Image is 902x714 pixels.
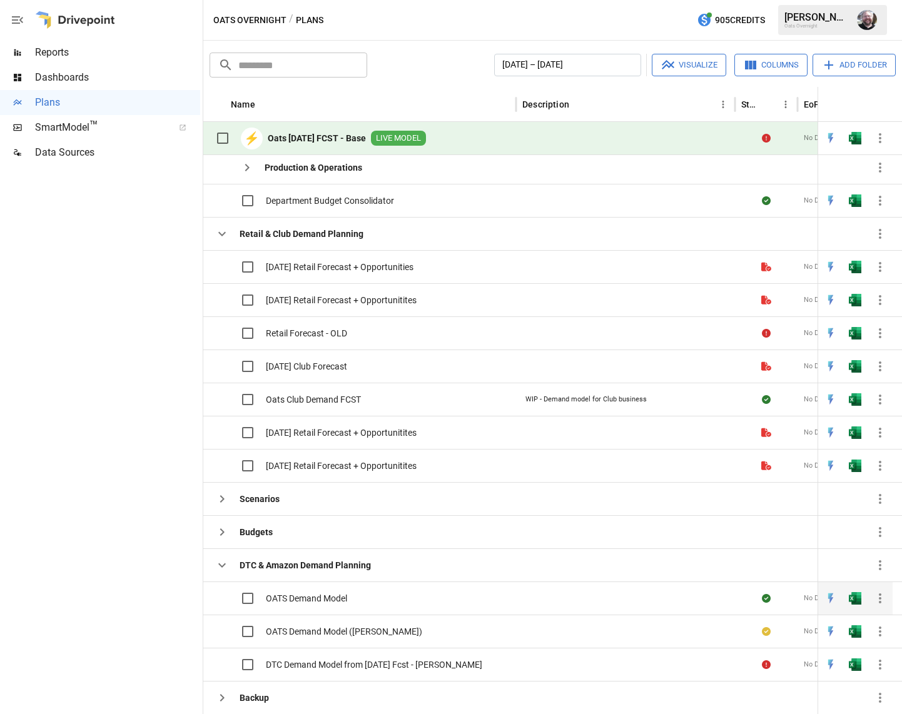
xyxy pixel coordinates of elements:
[849,261,861,273] div: Open in Excel
[824,360,837,373] img: quick-edit-flash.b8aec18c.svg
[266,393,361,406] span: Oats Club Demand FCST
[849,460,861,472] img: excel-icon.76473adf.svg
[849,658,861,671] div: Open in Excel
[784,11,849,23] div: [PERSON_NAME]
[824,327,837,339] div: Open in Quick Edit
[804,262,829,272] span: No Data
[762,194,771,207] div: Sync complete
[525,395,647,405] div: WIP - Demand model for Club business
[761,294,771,306] div: File is not a valid Drivepoint model
[824,658,837,671] div: Open in Quick Edit
[804,660,829,670] span: No Data
[266,460,417,472] span: [DATE] Retail Forecast + Opportunitites
[804,395,829,405] span: No Data
[849,460,861,472] div: Open in Excel
[266,294,417,306] span: [DATE] Retail Forecast + Opportunitites
[714,96,732,113] button: Description column menu
[804,361,829,371] span: No Data
[824,460,837,472] div: Open in Quick Edit
[824,426,837,439] div: Open in Quick Edit
[240,691,269,704] b: Backup
[804,328,829,338] span: No Data
[824,658,837,671] img: quick-edit-flash.b8aec18c.svg
[715,13,765,28] span: 905 Credits
[849,360,861,373] img: excel-icon.76473adf.svg
[849,294,861,306] div: Open in Excel
[762,327,771,339] div: Error during sync.
[35,95,200,110] span: Plans
[824,625,837,638] img: quick-edit-flash.b8aec18c.svg
[849,194,861,207] div: Open in Excel
[849,393,861,406] div: Open in Excel
[522,99,569,109] div: Description
[266,194,394,207] span: Department Budget Consolidator
[849,625,861,638] img: excel-icon.76473adf.svg
[824,132,837,144] div: Open in Quick Edit
[761,360,771,373] div: File is not a valid Drivepoint model
[761,426,771,439] div: File is not a valid Drivepoint model
[849,132,861,144] img: excel-icon.76473adf.svg
[824,360,837,373] div: Open in Quick Edit
[857,10,877,30] img: Thomas Keller
[849,261,861,273] img: excel-icon.76473adf.svg
[804,593,829,603] span: No Data
[289,13,293,28] div: /
[759,96,777,113] button: Sort
[266,658,482,671] span: DTC Demand Model from [DATE] Fcst - [PERSON_NAME]
[849,327,861,339] img: excel-icon.76473adf.svg
[824,194,837,207] div: Open in Quick Edit
[804,295,829,305] span: No Data
[266,360,347,373] span: [DATE] Club Forecast
[849,393,861,406] img: excel-icon.76473adf.svg
[266,261,413,273] span: [DATE] Retail Forecast + Opportunities
[804,196,829,206] span: No Data
[240,559,371,571] b: DTC & Amazon Demand Planning
[241,128,263,149] div: ⚡
[824,393,837,406] div: Open in Quick Edit
[761,460,771,472] div: File is not a valid Drivepoint model
[804,428,829,438] span: No Data
[35,145,200,160] span: Data Sources
[824,592,837,605] img: quick-edit-flash.b8aec18c.svg
[875,96,893,113] button: Sort
[762,625,771,638] div: Your plan has changes in Excel that are not reflected in the Drivepoint Data Warehouse, select "S...
[266,625,422,638] span: OATS Demand Model ([PERSON_NAME])
[570,96,588,113] button: Sort
[804,626,829,636] span: No Data
[35,120,165,135] span: SmartModel
[240,493,280,505] b: Scenarios
[804,133,829,143] span: No Data
[824,393,837,406] img: quick-edit-flash.b8aec18c.svg
[762,592,771,605] div: Sync complete
[824,261,837,273] div: Open in Quick Edit
[266,327,347,339] span: Retail Forecast - OLD
[762,132,771,144] div: Error during sync.
[849,625,861,638] div: Open in Excel
[265,161,362,174] b: Production & Operations
[849,360,861,373] div: Open in Excel
[231,99,255,109] div: Name
[784,23,849,29] div: Oats Overnight
[762,393,771,406] div: Sync complete
[213,13,286,28] button: Oats Overnight
[849,658,861,671] img: excel-icon.76473adf.svg
[849,327,861,339] div: Open in Excel
[824,426,837,439] img: quick-edit-flash.b8aec18c.svg
[813,54,896,76] button: Add Folder
[652,54,726,76] button: Visualize
[824,625,837,638] div: Open in Quick Edit
[824,592,837,605] div: Open in Quick Edit
[849,426,861,439] div: Open in Excel
[494,54,641,76] button: [DATE] – [DATE]
[824,460,837,472] img: quick-edit-flash.b8aec18c.svg
[266,426,417,439] span: [DATE] Retail Forecast + Opportunitites
[849,132,861,144] div: Open in Excel
[804,461,829,471] span: No Data
[849,294,861,306] img: excel-icon.76473adf.svg
[762,658,771,671] div: Error during sync.
[89,118,98,134] span: ™
[741,99,758,109] div: Status
[849,592,861,605] div: Open in Excel
[761,261,771,273] div: File is not a valid Drivepoint model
